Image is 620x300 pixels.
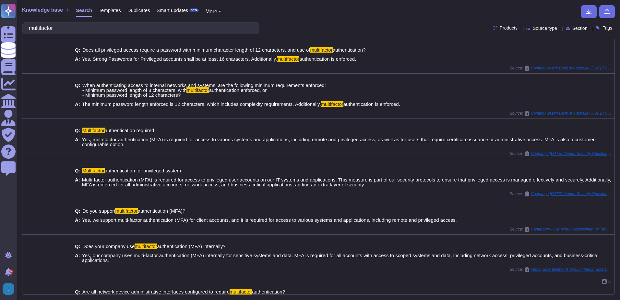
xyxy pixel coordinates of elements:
[299,56,356,62] span: authentication is enforced.
[82,87,267,98] span: authentication enforced, or - Minimum password length of 12 characters?
[531,268,612,271] span: Merlin Entertainments Group / Merlin Entertainments Group
[82,177,611,187] span: Multi-factor authentication (MFA) is required for access to privileged user accounts on our IT sy...
[76,8,92,13] span: Search
[189,8,199,12] div: BETA
[75,128,80,133] b: Q:
[105,168,181,173] span: authentication for privileged system
[22,7,63,13] span: Knowledge base
[115,208,137,214] mark: multifactor
[321,101,343,107] mark: multifactor
[533,26,557,31] span: Source type
[138,208,185,214] span: authentication (MFA)?
[75,102,80,106] b: A:
[26,22,252,34] input: Search a question or template...
[127,8,150,13] span: Duplicates
[75,244,80,249] b: Q:
[333,47,366,53] span: authentication?
[82,253,599,263] span: Yes, our company uses multi-factor authentication (MFA) internally for sensitive systems and data...
[510,111,612,116] span: Source:
[82,137,596,147] span: Yes, multi-factor authentication (MFA) is required for access to various systems and applications...
[343,101,400,107] span: authentication is enforced.
[82,56,277,62] span: Yes. Strong Passwords for Privileged accounts shall be at least 16 characters. Additionally,
[75,83,80,97] b: Q:
[135,244,157,249] mark: multifactor
[310,47,333,53] mark: multifactor
[531,152,612,156] span: Coupang / [DATE] Vendor Security Questionnaire Eng 2.0
[572,26,588,31] span: Section
[82,101,321,107] span: The minimum password length enforced is 12 characters, which includes complexity requirements. Ad...
[82,128,105,133] mark: Multifactor
[9,269,13,273] div: 9+
[500,26,518,30] span: Products
[510,191,612,196] span: Source:
[82,244,135,249] span: Does your company use
[75,56,80,61] b: A:
[3,283,14,295] img: user
[75,289,80,294] b: Q:
[75,177,80,187] b: A:
[510,66,612,71] span: Source:
[75,253,80,263] b: A:
[75,218,80,222] b: A:
[510,267,612,272] span: Source:
[75,47,80,52] b: Q:
[157,8,188,13] span: Smart updates
[510,151,612,156] span: Source:
[99,8,121,13] span: Templates
[157,244,226,249] span: authentication (MFA) internally?
[531,227,612,231] span: Canterbury / Canterbuty Assessment of Technical Fit and Adherence to UK DPA 2018
[608,280,611,283] span: 0
[602,26,612,30] span: Tags
[531,66,612,70] span: Commonwealth Bank of Australia / [DATE] Commonwealth SOC2 Follow Up Questions
[82,168,105,173] mark: Multifactor
[75,208,80,213] b: Q:
[186,87,209,93] mark: multifactor
[82,47,310,53] span: Does all privileged access require a password with minimum character length of 12 characters, and...
[82,208,115,214] span: Do you support
[277,56,299,62] mark: multifactor
[531,192,612,196] span: Coupang / [DATE] Vendor Security Questionnaire Eng 2.0
[230,289,252,294] mark: multifactor
[105,128,154,133] span: authentication required
[82,217,457,223] span: Yes, we support multi-factor authentication (MFA) for client accounts, and it is required for acc...
[82,82,326,93] span: When authenticating access to internal networks and systems, are the following minimum requiremen...
[510,227,612,232] span: Source:
[205,8,221,16] button: More
[531,111,612,115] span: Commonwealth Bank of Australia / [DATE] Commonwealth SOC2 Follow Up Questions
[75,137,80,147] b: A:
[1,282,19,296] button: user
[75,168,80,173] b: Q:
[252,289,285,294] span: authentication?
[205,9,217,14] span: More
[82,289,230,294] span: Are all network device administrative interfaces configured to require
